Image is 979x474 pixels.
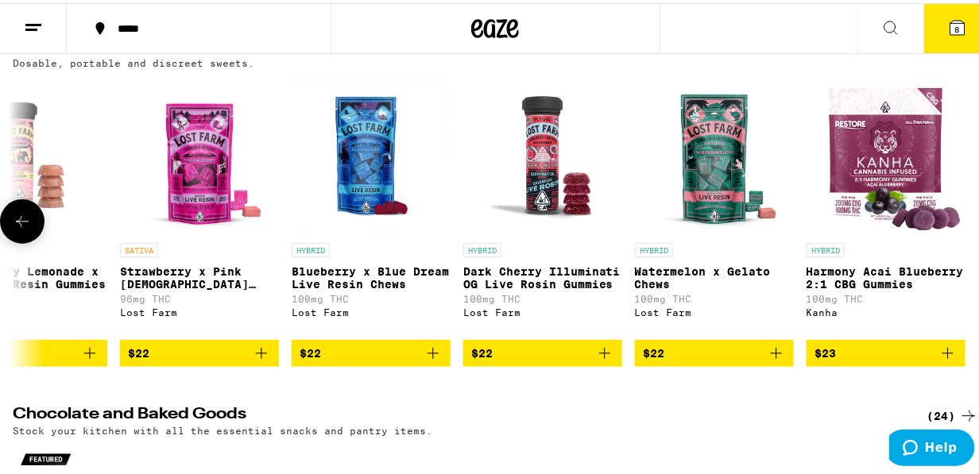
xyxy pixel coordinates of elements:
[292,73,451,337] a: Open page for Blueberry x Blue Dream Live Resin Chews from Lost Farm
[635,262,794,287] p: Watermelon x Gelato Chews
[292,304,451,314] div: Lost Farm
[635,73,794,232] img: Lost Farm - Watermelon x Gelato Chews
[463,262,622,287] p: Dark Cherry Illuminati OG Live Rosin Gummies
[807,291,965,301] p: 100mg THC
[955,21,960,31] span: 8
[635,291,794,301] p: 100mg THC
[120,291,279,301] p: 96mg THC
[471,344,493,356] span: $22
[128,344,149,356] span: $22
[889,426,975,466] iframe: Opens a widget where you can find more information
[807,240,845,254] p: HYBRID
[808,73,963,232] img: Kanha - Harmony Acai Blueberry 2:1 CBG Gummies
[463,337,622,364] button: Add to bag
[292,262,451,287] p: Blueberry x Blue Dream Live Resin Chews
[292,291,451,301] p: 100mg THC
[635,304,794,314] div: Lost Farm
[13,55,254,65] p: Dosable, portable and discreet sweets.
[463,73,622,337] a: Open page for Dark Cherry Illuminati OG Live Rosin Gummies from Lost Farm
[807,73,965,337] a: Open page for Harmony Acai Blueberry 2:1 CBG Gummies from Kanha
[927,403,978,422] a: (24)
[463,291,622,301] p: 100mg THC
[120,240,158,254] p: SATIVA
[13,403,900,422] h2: Chocolate and Baked Goods
[120,73,279,232] img: Lost Farm - Strawberry x Pink Jesus Live Resin Chews - 100mg
[300,344,321,356] span: $22
[292,240,330,254] p: HYBRID
[807,304,965,314] div: Kanha
[292,337,451,364] button: Add to bag
[815,344,836,356] span: $23
[643,344,664,356] span: $22
[635,73,794,337] a: Open page for Watermelon x Gelato Chews from Lost Farm
[13,422,432,433] p: Stock your kitchen with all the essential snacks and pantry items.
[292,73,451,232] img: Lost Farm - Blueberry x Blue Dream Live Resin Chews
[120,304,279,314] div: Lost Farm
[635,240,673,254] p: HYBRID
[120,337,279,364] button: Add to bag
[120,73,279,337] a: Open page for Strawberry x Pink Jesus Live Resin Chews - 100mg from Lost Farm
[463,73,622,232] img: Lost Farm - Dark Cherry Illuminati OG Live Rosin Gummies
[463,304,622,314] div: Lost Farm
[807,262,965,287] p: Harmony Acai Blueberry 2:1 CBG Gummies
[120,262,279,287] p: Strawberry x Pink [DEMOGRAPHIC_DATA] Live Resin Chews - 100mg
[635,337,794,364] button: Add to bag
[463,240,501,254] p: HYBRID
[807,337,965,364] button: Add to bag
